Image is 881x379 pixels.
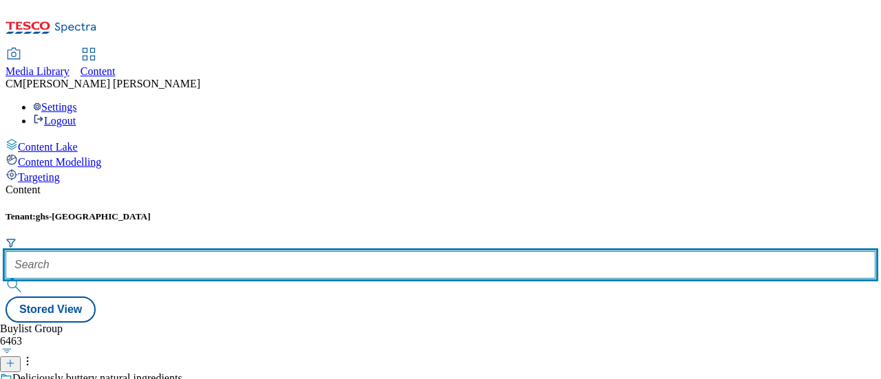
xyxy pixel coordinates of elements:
svg: Search Filters [6,237,17,248]
h5: Tenant: [6,211,875,222]
a: Settings [33,101,77,113]
a: Content Modelling [6,153,875,169]
a: Media Library [6,49,70,78]
span: CM [6,78,23,89]
button: Stored View [6,296,96,323]
span: Media Library [6,65,70,77]
span: ghs-[GEOGRAPHIC_DATA] [36,211,151,221]
div: Content [6,184,875,196]
span: Content [81,65,116,77]
span: Content Lake [18,141,78,153]
a: Logout [33,115,76,127]
a: Targeting [6,169,875,184]
a: Content Lake [6,138,875,153]
input: Search [6,251,875,279]
span: Targeting [18,171,60,183]
span: Content Modelling [18,156,101,168]
a: Content [81,49,116,78]
span: [PERSON_NAME] [PERSON_NAME] [23,78,200,89]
